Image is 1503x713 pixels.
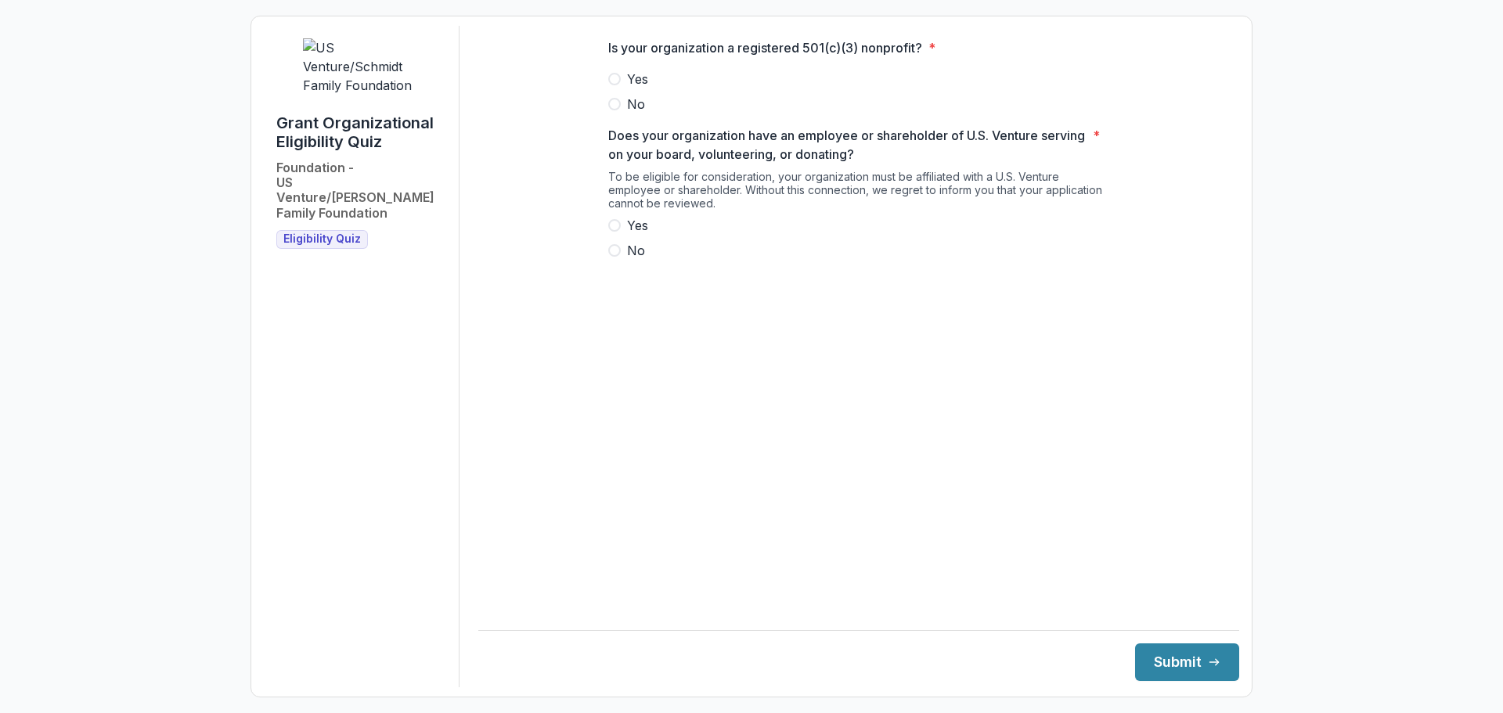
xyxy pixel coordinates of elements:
[608,126,1087,164] p: Does your organization have an employee or shareholder of U.S. Venture serving on your board, vol...
[627,241,645,260] span: No
[276,160,446,221] h2: Foundation - US Venture/[PERSON_NAME] Family Foundation
[608,170,1109,216] div: To be eligible for consideration, your organization must be affiliated with a U.S. Venture employ...
[276,113,446,151] h1: Grant Organizational Eligibility Quiz
[608,38,922,57] p: Is your organization a registered 501(c)(3) nonprofit?
[627,216,648,235] span: Yes
[1135,643,1239,681] button: Submit
[283,232,361,246] span: Eligibility Quiz
[303,38,420,95] img: US Venture/Schmidt Family Foundation
[627,95,645,113] span: No
[627,70,648,88] span: Yes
